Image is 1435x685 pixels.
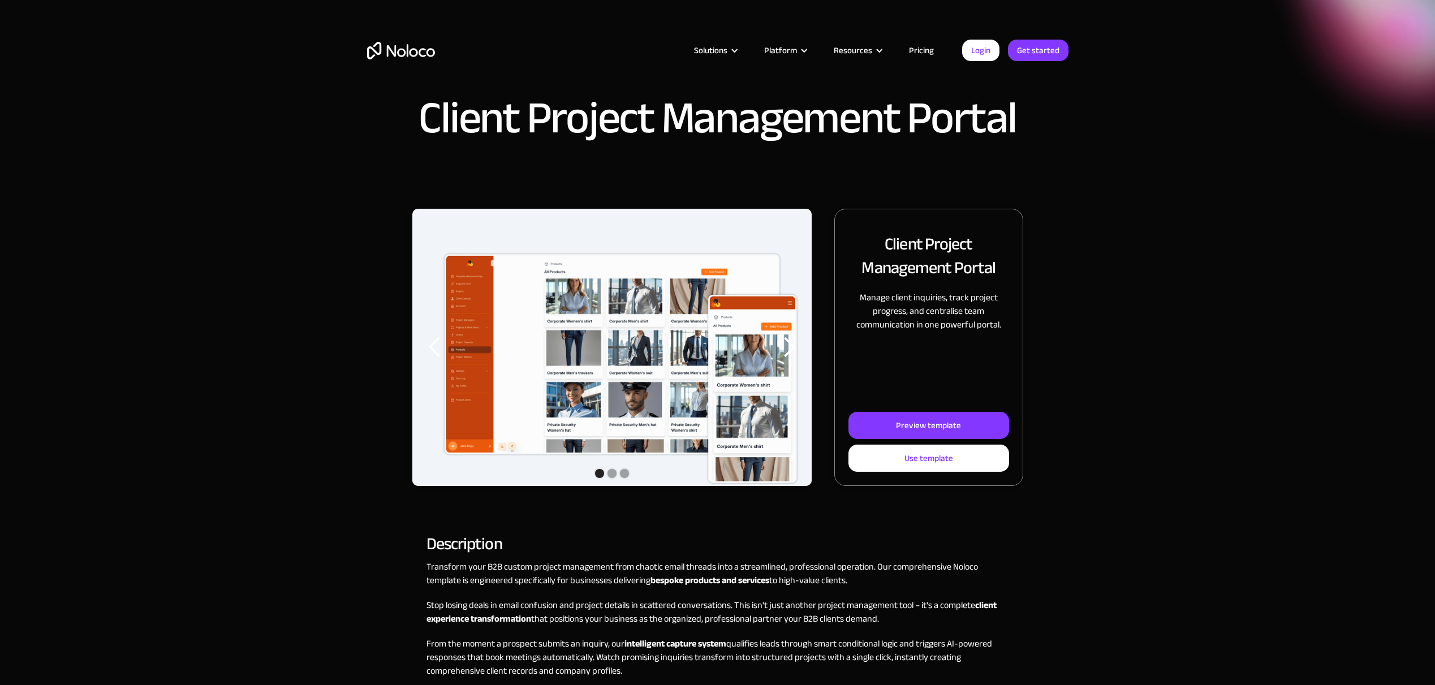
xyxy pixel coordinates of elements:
div: 1 of 3 [412,209,812,486]
strong: intelligent capture system [624,635,726,652]
div: Platform [764,43,797,58]
p: Stop losing deals in email confusion and project details in scattered conversations. This isn't j... [426,598,1009,626]
p: Manage client inquiries, track project progress, and centralise team communication in one powerfu... [848,291,1009,331]
div: Show slide 3 of 3 [620,469,629,478]
h2: Description [426,538,1009,549]
strong: client experience transformation [426,597,997,627]
a: home [367,42,435,59]
div: Use template [904,451,953,466]
div: Preview template [896,418,961,433]
a: Login [962,40,999,61]
p: Transform your B2B custom project management from chaotic email threads into a streamlined, profe... [426,560,1009,587]
div: Show slide 1 of 3 [595,469,604,478]
div: carousel [412,209,812,486]
h2: Client Project Management Portal [848,232,1009,279]
p: From the moment a prospect submits an inquiry, our qualifies leads through smart conditional logi... [426,637,1009,678]
strong: bespoke products and services [650,572,769,589]
a: Use template [848,445,1009,472]
div: Platform [750,43,820,58]
h1: Client Project Management Portal [419,96,1016,141]
a: Pricing [895,43,948,58]
a: Get started [1008,40,1068,61]
div: Show slide 2 of 3 [607,469,617,478]
div: previous slide [412,209,458,486]
div: Resources [820,43,895,58]
div: Solutions [680,43,750,58]
div: Solutions [694,43,727,58]
div: next slide [766,209,812,486]
a: Preview template [848,412,1009,439]
div: Resources [834,43,872,58]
